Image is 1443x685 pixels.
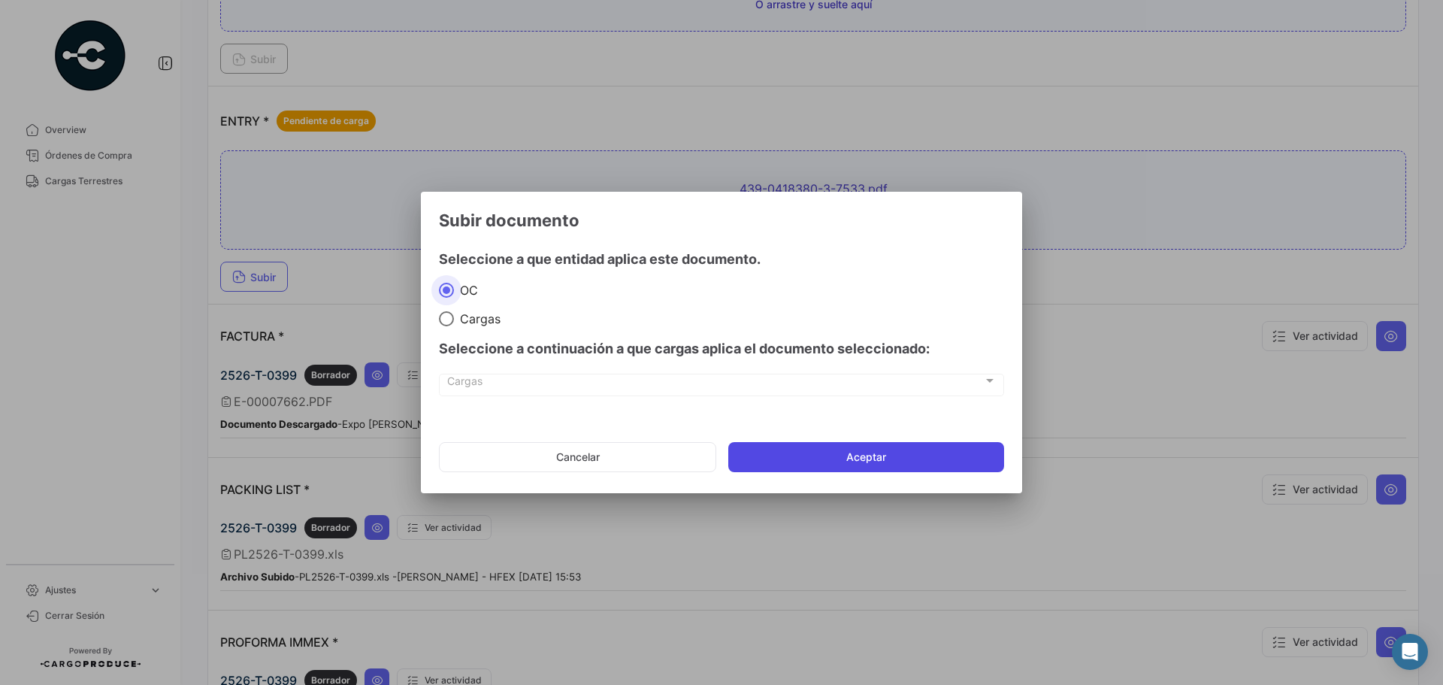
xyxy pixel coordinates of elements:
h4: Seleccione a que entidad aplica este documento. [439,249,1004,270]
button: Aceptar [728,442,1004,472]
h4: Seleccione a continuación a que cargas aplica el documento seleccionado: [439,338,1004,359]
h3: Subir documento [439,210,1004,231]
button: Cancelar [439,442,716,472]
span: Cargas [454,311,501,326]
div: Abrir Intercom Messenger [1392,634,1428,670]
span: Cargas [447,377,983,390]
span: OC [454,283,478,298]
